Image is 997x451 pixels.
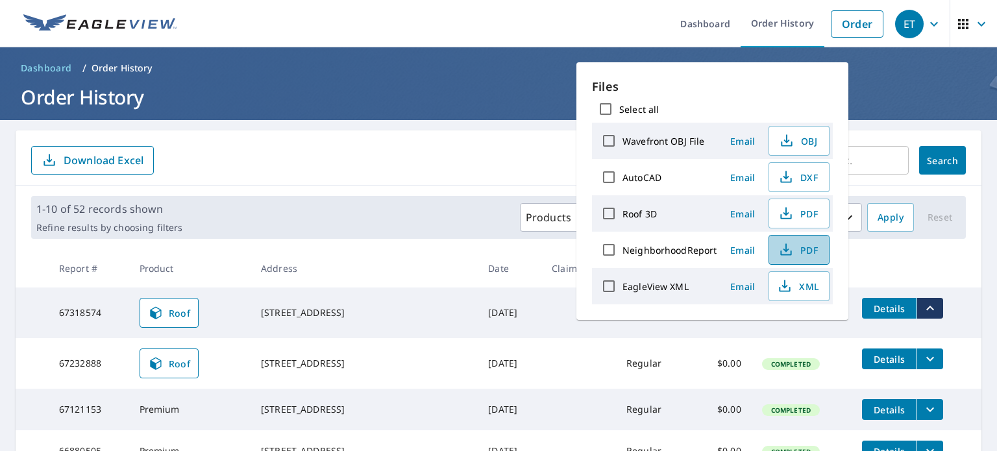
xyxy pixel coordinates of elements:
button: filesDropdownBtn-67232888 [917,348,943,369]
span: Completed [763,360,819,369]
span: Email [727,244,758,256]
a: Roof [140,298,199,328]
div: [STREET_ADDRESS] [261,403,467,416]
button: PDF [769,199,830,228]
td: Regular [616,389,688,430]
img: EV Logo [23,14,177,34]
p: Order History [92,62,153,75]
button: Email [722,167,763,188]
a: Order [831,10,883,38]
th: Report # [49,249,129,287]
label: EagleView XML [622,280,689,293]
th: Claim ID [541,249,616,287]
button: detailsBtn-67121153 [862,399,917,420]
span: Email [727,208,758,220]
th: Date [478,249,541,287]
span: PDF [777,242,819,258]
p: Files [592,78,833,95]
span: Details [870,404,909,416]
span: PDF [777,206,819,221]
button: Apply [867,203,914,232]
span: Details [870,353,909,365]
button: Email [722,204,763,224]
button: XML [769,271,830,301]
button: Email [722,240,763,260]
label: Roof 3D [622,208,657,220]
button: OBJ [769,126,830,156]
span: Details [870,302,909,315]
div: ET [895,10,924,38]
label: NeighborhoodReport [622,244,717,256]
td: $0.00 [688,389,752,430]
p: Download Excel [64,153,143,167]
span: OBJ [777,133,819,149]
p: Refine results by choosing filters [36,222,182,234]
td: [DATE] [478,338,541,389]
td: [DATE] [478,287,541,338]
button: filesDropdownBtn-67121153 [917,399,943,420]
p: 1-10 of 52 records shown [36,201,182,217]
span: DXF [777,169,819,185]
button: Email [722,276,763,297]
button: Download Excel [31,146,154,175]
button: Search [919,146,966,175]
th: Address [251,249,478,287]
span: Email [727,171,758,184]
td: Premium [129,389,251,430]
li: / [82,60,86,76]
button: filesDropdownBtn-67318574 [917,298,943,319]
div: [STREET_ADDRESS] [261,357,467,370]
div: [STREET_ADDRESS] [261,306,467,319]
span: Roof [148,305,191,321]
button: Email [722,131,763,151]
h1: Order History [16,84,981,110]
button: Products [520,203,595,232]
label: AutoCAD [622,171,661,184]
a: Roof [140,348,199,378]
span: Dashboard [21,62,72,75]
label: Select all [619,103,659,116]
span: Roof [148,356,191,371]
td: 67318574 [49,287,129,338]
td: $0.00 [688,338,752,389]
span: Email [727,280,758,293]
span: Search [929,154,955,167]
button: DXF [769,162,830,192]
td: [DATE] [478,389,541,430]
td: 67232888 [49,338,129,389]
span: Email [727,135,758,147]
td: Regular [616,338,688,389]
button: detailsBtn-67232888 [862,348,917,369]
a: Dashboard [16,58,77,79]
nav: breadcrumb [16,58,981,79]
span: Apply [878,210,904,226]
button: PDF [769,235,830,265]
span: XML [777,278,819,294]
span: Completed [763,406,819,415]
th: Product [129,249,251,287]
button: detailsBtn-67318574 [862,298,917,319]
p: Products [526,210,571,225]
label: Wavefront OBJ File [622,135,704,147]
td: 67121153 [49,389,129,430]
